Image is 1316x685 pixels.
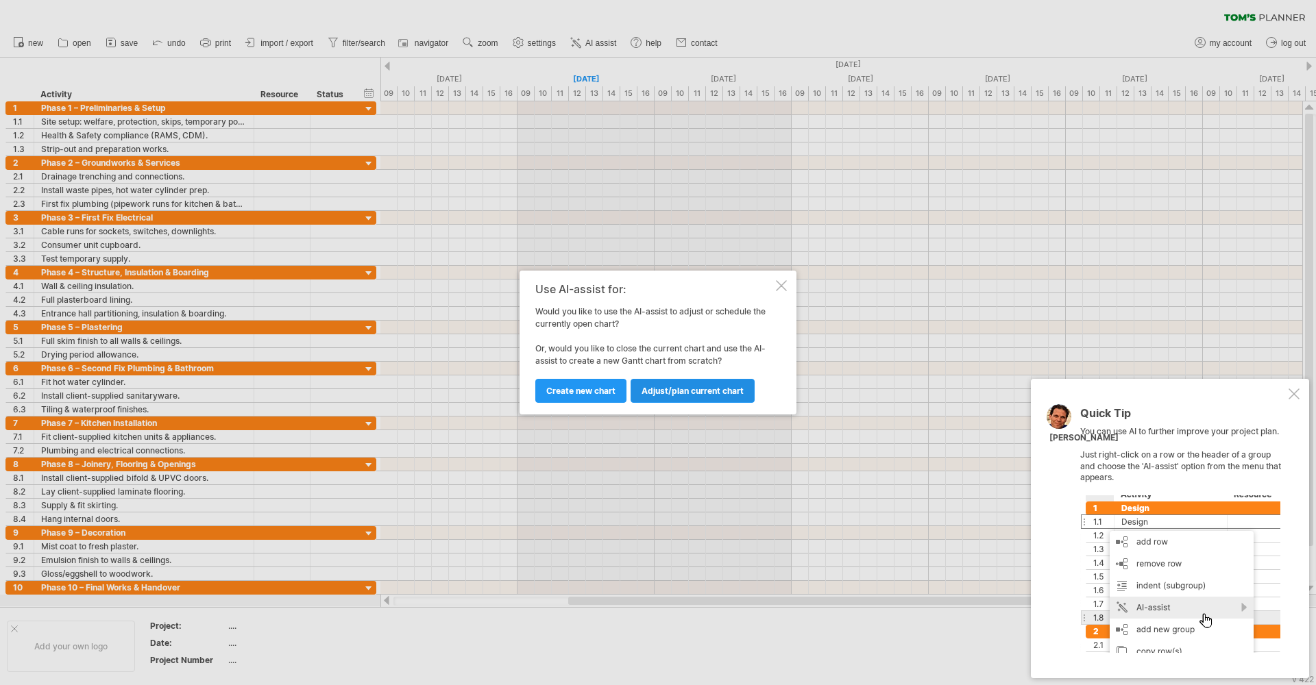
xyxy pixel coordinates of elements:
[631,379,755,403] a: Adjust/plan current chart
[535,379,626,403] a: Create new chart
[535,283,773,402] div: Would you like to use the AI-assist to adjust or schedule the currently open chart? Or, would you...
[642,386,744,396] span: Adjust/plan current chart
[1049,432,1119,444] div: [PERSON_NAME]
[1080,408,1286,653] div: You can use AI to further improve your project plan. Just right-click on a row or the header of a...
[1080,408,1286,426] div: Quick Tip
[546,386,616,396] span: Create new chart
[535,283,773,295] div: Use AI-assist for:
